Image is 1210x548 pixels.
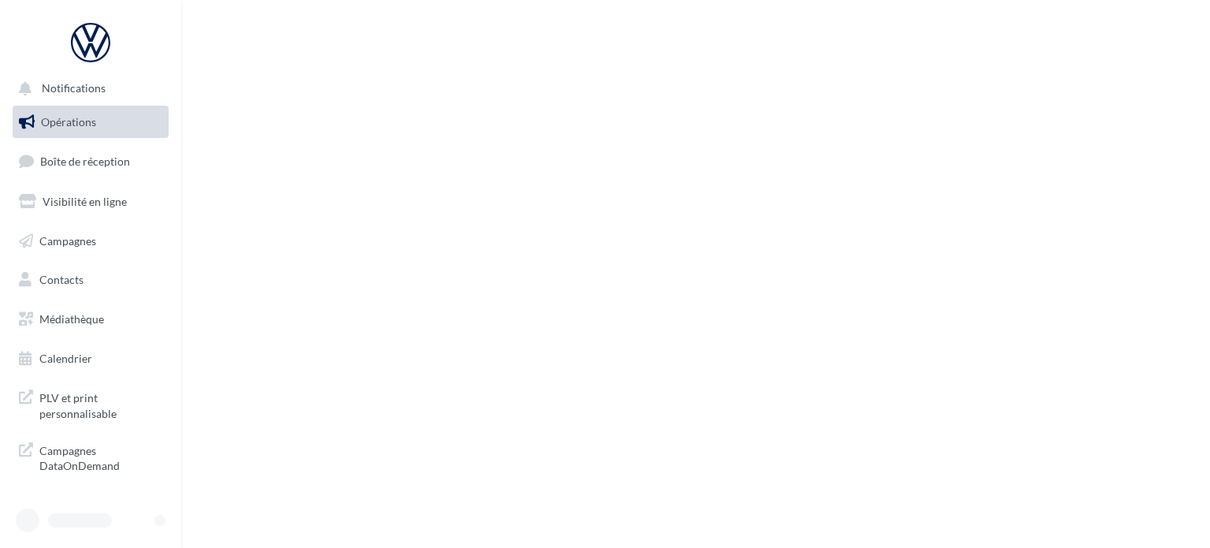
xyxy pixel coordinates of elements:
a: Campagnes [9,225,172,258]
span: Visibilité en ligne [43,195,127,208]
span: Campagnes DataOnDemand [39,440,162,474]
a: Contacts [9,263,172,296]
a: Boîte de réception [9,144,172,178]
span: PLV et print personnalisable [39,387,162,421]
span: Calendrier [39,352,92,365]
a: Visibilité en ligne [9,185,172,218]
a: Campagnes DataOnDemand [9,434,172,480]
span: Contacts [39,273,84,286]
span: Boîte de réception [40,155,130,168]
span: Médiathèque [39,312,104,326]
a: PLV et print personnalisable [9,381,172,427]
a: Médiathèque [9,303,172,336]
span: Campagnes [39,233,96,247]
span: Opérations [41,115,96,129]
a: Opérations [9,106,172,139]
span: Notifications [42,82,106,95]
a: Calendrier [9,342,172,375]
